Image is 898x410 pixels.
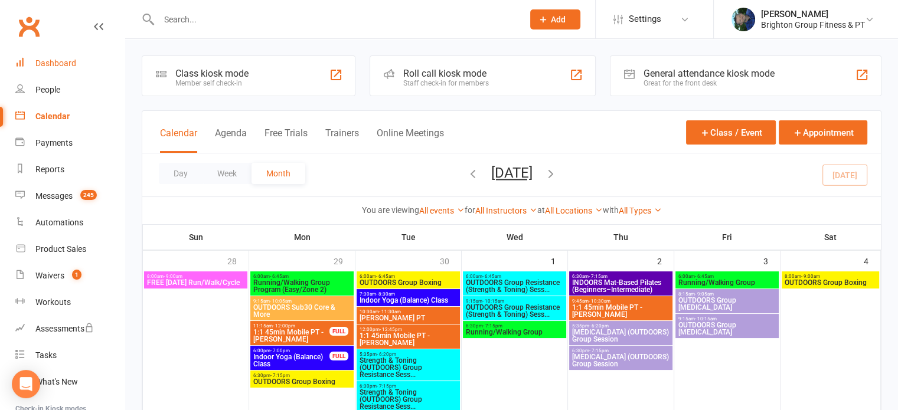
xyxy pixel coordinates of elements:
div: FULL [329,352,348,360]
a: People [15,77,125,103]
span: 6:30pm [572,348,670,353]
span: 6:00am [678,274,776,279]
span: 8:15am [678,291,776,297]
button: Month [252,163,305,184]
button: Online Meetings [377,127,444,153]
span: - 6:20pm [589,323,609,329]
div: Staff check-in for members [403,79,489,87]
span: 1:1 45min Mobile PT - [PERSON_NAME] [572,304,670,318]
span: OUTDOORS Group Boxing [784,279,877,286]
a: Dashboard [15,50,125,77]
span: - 12:45pm [380,327,402,332]
a: Payments [15,130,125,156]
span: 1:1 45min Mobile PT - [PERSON_NAME] [359,332,458,346]
button: [DATE] [491,165,533,181]
a: Messages 245 [15,183,125,209]
div: Open Intercom Messenger [12,370,40,398]
span: 5:35pm [359,352,458,357]
span: 9:15am [678,316,776,322]
div: 29 [334,251,355,270]
div: Automations [35,218,83,227]
div: Assessments [35,324,94,333]
a: All Instructors [475,206,537,215]
a: Tasks [15,342,125,369]
div: Payments [35,138,73,147]
button: Trainers [325,127,359,153]
div: What's New [35,377,78,386]
a: Reports [15,156,125,183]
a: Assessments [15,316,125,342]
button: Day [159,163,203,184]
span: OUTDOORS Group Boxing [359,279,458,286]
img: thumb_image1560898922.png [732,8,755,31]
div: Brighton Group Fitness & PT [761,19,865,30]
th: Thu [568,225,674,250]
th: Sun [143,225,249,250]
a: Product Sales [15,236,125,263]
span: OUTDOORS Group Boxing [253,378,351,385]
span: OUTDOORS Group Resistance (Strength & Toning) Sess... [465,304,564,318]
span: INDOORS Mat-Based Pilates (Beginners–Intermediate) [572,279,670,293]
span: - 12:00pm [273,323,295,329]
span: 6:00am [465,274,564,279]
th: Mon [249,225,355,250]
span: 10:30am [359,309,458,314]
span: 6:30pm [465,323,564,329]
div: 28 [227,251,249,270]
div: Class kiosk mode [175,68,249,79]
div: Calendar [35,111,70,121]
span: - 6:45am [376,274,395,279]
span: 1 [72,270,81,280]
span: Running/Walking Group [465,329,564,336]
span: [MEDICAL_DATA] (OUTDOORS) Group Session [572,329,670,343]
div: Waivers [35,271,64,280]
span: - 10:30am [589,299,610,304]
span: 8:00am [146,274,245,279]
span: - 7:15pm [270,373,290,378]
a: Calendar [15,103,125,130]
span: 11:15am [253,323,330,329]
button: Appointment [779,120,867,145]
span: - 9:00am [801,274,820,279]
div: Roll call kiosk mode [403,68,489,79]
div: Workouts [35,297,71,307]
button: Class / Event [686,120,776,145]
div: General attendance kiosk mode [644,68,775,79]
div: Dashboard [35,58,76,68]
span: 6:00am [253,274,351,279]
span: - 7:00pm [270,348,290,353]
div: Member self check-in [175,79,249,87]
div: Tasks [35,350,57,360]
div: Great for the front desk [644,79,775,87]
div: 3 [763,251,780,270]
span: [MEDICAL_DATA] (OUTDOORS) Group Session [572,353,670,368]
span: OUTDOORS Sub30 Core & More [253,304,351,318]
button: Calendar [160,127,197,153]
span: Running/Walking Group Program (Easy/Zone 2) [253,279,351,293]
span: - 7:15am [589,274,608,279]
div: 2 [657,251,674,270]
span: Running/Walking Group [678,279,776,286]
strong: for [465,205,475,215]
span: 7:30am [359,291,458,297]
span: - 6:45am [482,274,501,279]
span: - 7:15pm [483,323,502,329]
th: Fri [674,225,781,250]
span: 8:00am [784,274,877,279]
th: Tue [355,225,462,250]
div: Product Sales [35,244,86,254]
a: All Types [619,206,662,215]
span: 6:00pm [253,348,330,353]
input: Search... [155,11,515,28]
a: Workouts [15,289,125,316]
span: OUTDOORS Group [MEDICAL_DATA] [678,297,776,311]
span: Strength & Toning (OUTDOORS) Group Resistance Sess... [359,389,458,410]
span: FREE [DATE] Run/Walk/Cycle [146,279,245,286]
a: All events [419,206,465,215]
span: Indoor Yoga (Balance) Class [253,353,330,368]
span: - 6:45am [695,274,714,279]
strong: with [603,205,619,215]
span: - 10:15am [695,316,717,322]
strong: You are viewing [362,205,419,215]
a: Automations [15,209,125,236]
